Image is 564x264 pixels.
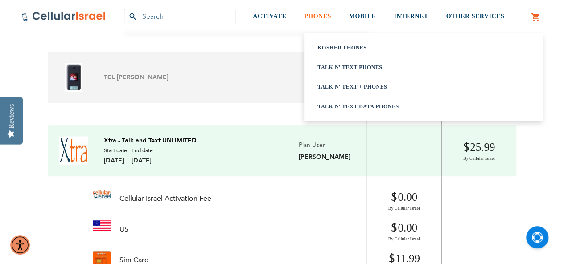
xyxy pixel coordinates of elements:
span: Cellular Israel Activation Fee [119,194,211,203]
td: 0.00 [366,176,442,216]
img: usa_1_.jpg [93,220,111,231]
span: US [119,225,128,234]
span: INTERNET [394,13,428,20]
div: Accessibility Menu [10,235,30,255]
span: PHONES [304,13,331,20]
span: [DATE] [104,156,127,165]
span: Plan User [299,141,325,149]
td: 25.99 [441,125,516,176]
a: Kosher Phones [317,43,507,52]
a: Talk n' Text Phones [317,63,507,72]
span: Start date [104,147,127,154]
span: $ [391,190,398,205]
img: cellular_israel_12.jpeg [93,190,111,199]
span: $ [463,140,470,155]
span: By Cellular Israel [449,155,510,162]
a: Talk n' Text + Phones [317,82,507,91]
strong: TCL [PERSON_NAME] [104,73,169,81]
a: Xtra - Talk and Text UNLIMITED [104,137,197,145]
img: mugan_2_.jpg [65,63,82,92]
span: [PERSON_NAME] [299,153,350,161]
img: xtra-logo_10_2.jpg [59,136,88,165]
span: ACTIVATE [253,13,286,20]
span: By Cellular Israel [373,205,435,211]
span: MOBILE [349,13,376,20]
td: 0.00 [366,216,442,247]
span: [DATE] [132,156,153,165]
a: Talk n' Text Data Phones [317,102,507,111]
span: End date [132,147,153,154]
span: OTHER SERVICES [446,13,504,20]
span: By Cellular Israel [373,236,435,242]
div: Reviews [8,104,16,128]
img: Cellular Israel Logo [21,11,106,22]
input: Search [124,9,235,24]
span: $ [391,221,398,236]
